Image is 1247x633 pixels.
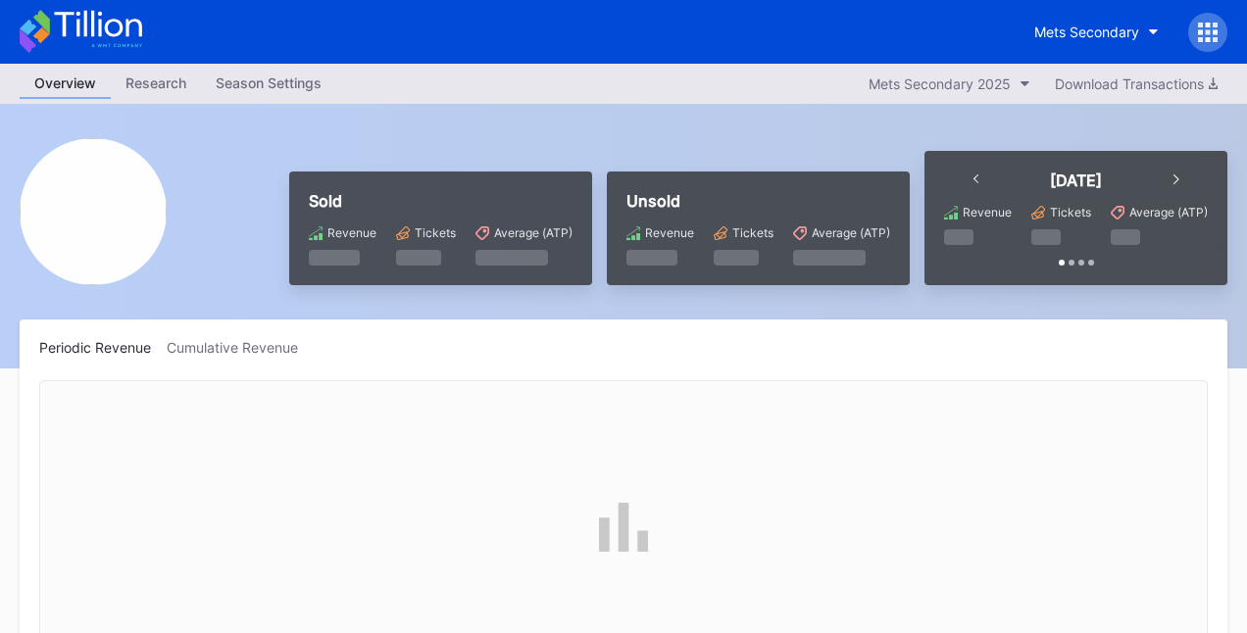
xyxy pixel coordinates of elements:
div: Research [111,69,201,97]
div: Season Settings [201,69,336,97]
div: Mets Secondary [1034,24,1139,40]
div: [DATE] [1050,170,1102,190]
div: Revenue [327,225,376,240]
div: Unsold [626,191,890,211]
button: Mets Secondary 2025 [859,71,1040,97]
div: Average (ATP) [1129,205,1208,219]
a: Season Settings [201,69,336,99]
div: Periodic Revenue [39,339,167,356]
a: Research [111,69,201,99]
a: Overview [20,69,111,99]
div: Sold [309,191,573,211]
button: Mets Secondary [1020,14,1173,50]
div: Tickets [415,225,456,240]
div: Cumulative Revenue [167,339,314,356]
div: Revenue [645,225,694,240]
div: Average (ATP) [494,225,573,240]
div: Average (ATP) [812,225,890,240]
div: Tickets [732,225,773,240]
div: Revenue [963,205,1012,219]
div: Mets Secondary 2025 [869,75,1011,92]
div: Download Transactions [1055,75,1218,92]
div: Tickets [1050,205,1091,219]
button: Download Transactions [1045,71,1227,97]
